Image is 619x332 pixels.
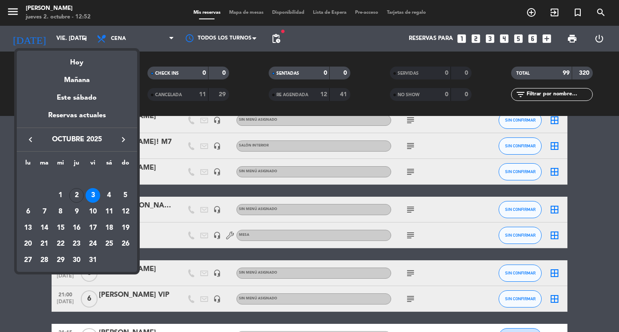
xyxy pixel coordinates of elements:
td: OCT. [20,171,134,188]
div: 5 [118,188,133,203]
div: 4 [102,188,116,203]
div: 9 [69,204,84,219]
td: 14 de octubre de 2025 [36,220,52,236]
div: 17 [86,221,100,235]
div: 2 [69,188,84,203]
td: 27 de octubre de 2025 [20,252,37,268]
th: viernes [85,158,101,171]
td: 11 de octubre de 2025 [101,204,117,220]
td: 26 de octubre de 2025 [117,236,134,253]
div: 10 [86,204,100,219]
div: 13 [21,221,35,235]
td: 13 de octubre de 2025 [20,220,37,236]
div: 26 [118,237,133,252]
div: 28 [37,253,52,268]
td: 5 de octubre de 2025 [117,188,134,204]
span: octubre 2025 [38,134,116,145]
td: 6 de octubre de 2025 [20,204,37,220]
td: 12 de octubre de 2025 [117,204,134,220]
button: keyboard_arrow_left [23,134,38,145]
div: 22 [53,237,68,252]
th: martes [36,158,52,171]
div: 7 [37,204,52,219]
div: 15 [53,221,68,235]
div: 21 [37,237,52,252]
button: keyboard_arrow_right [116,134,131,145]
div: 16 [69,221,84,235]
td: 31 de octubre de 2025 [85,252,101,268]
div: 11 [102,204,116,219]
div: 24 [86,237,100,252]
td: 28 de octubre de 2025 [36,252,52,268]
div: 14 [37,221,52,235]
div: Reservas actuales [17,110,137,128]
i: keyboard_arrow_left [25,134,36,145]
div: 1 [53,188,68,203]
td: 19 de octubre de 2025 [117,220,134,236]
td: 1 de octubre de 2025 [52,188,69,204]
th: jueves [69,158,85,171]
div: 23 [69,237,84,252]
div: 31 [86,253,100,268]
td: 30 de octubre de 2025 [69,252,85,268]
td: 23 de octubre de 2025 [69,236,85,253]
td: 22 de octubre de 2025 [52,236,69,253]
th: lunes [20,158,37,171]
div: 30 [69,253,84,268]
div: 20 [21,237,35,252]
td: 18 de octubre de 2025 [101,220,117,236]
div: 19 [118,221,133,235]
td: 4 de octubre de 2025 [101,188,117,204]
th: miércoles [52,158,69,171]
td: 9 de octubre de 2025 [69,204,85,220]
div: 25 [102,237,116,252]
div: Este sábado [17,86,137,110]
th: sábado [101,158,117,171]
th: domingo [117,158,134,171]
td: 29 de octubre de 2025 [52,252,69,268]
td: 15 de octubre de 2025 [52,220,69,236]
td: 24 de octubre de 2025 [85,236,101,253]
div: 3 [86,188,100,203]
td: 10 de octubre de 2025 [85,204,101,220]
div: 12 [118,204,133,219]
div: 6 [21,204,35,219]
td: 25 de octubre de 2025 [101,236,117,253]
td: 7 de octubre de 2025 [36,204,52,220]
div: 29 [53,253,68,268]
td: 16 de octubre de 2025 [69,220,85,236]
div: 18 [102,221,116,235]
i: keyboard_arrow_right [118,134,129,145]
div: 27 [21,253,35,268]
td: 2 de octubre de 2025 [69,188,85,204]
div: Mañana [17,68,137,86]
div: Hoy [17,51,137,68]
td: 8 de octubre de 2025 [52,204,69,220]
td: 20 de octubre de 2025 [20,236,37,253]
td: 3 de octubre de 2025 [85,188,101,204]
td: 17 de octubre de 2025 [85,220,101,236]
div: 8 [53,204,68,219]
td: 21 de octubre de 2025 [36,236,52,253]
